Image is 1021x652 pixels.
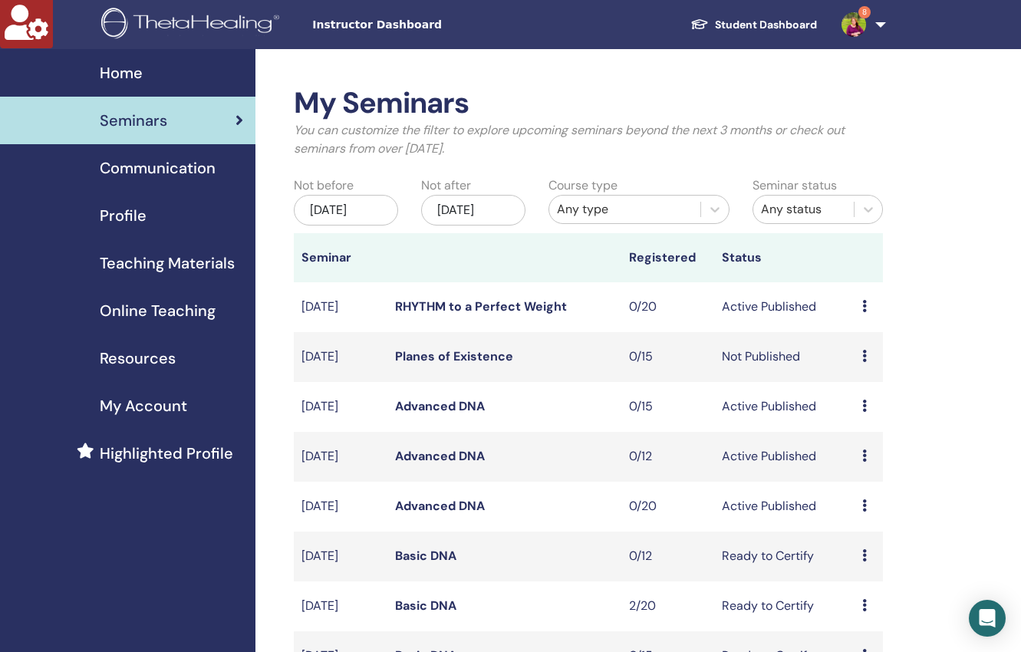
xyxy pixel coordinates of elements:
[312,17,542,33] span: Instructor Dashboard
[421,176,471,195] label: Not after
[294,86,883,121] h2: My Seminars
[621,233,715,282] th: Registered
[969,600,1006,637] div: Open Intercom Messenger
[690,18,709,31] img: graduation-cap-white.svg
[714,282,855,332] td: Active Published
[621,282,715,332] td: 0/20
[294,432,387,482] td: [DATE]
[714,482,855,532] td: Active Published
[101,8,285,42] img: logo.png
[100,109,167,132] span: Seminars
[294,482,387,532] td: [DATE]
[395,298,567,314] a: RHYTHM to a Perfect Weight
[100,252,235,275] span: Teaching Materials
[100,156,216,179] span: Communication
[294,282,387,332] td: [DATE]
[678,11,829,39] a: Student Dashboard
[294,233,387,282] th: Seminar
[294,176,354,195] label: Not before
[100,394,187,417] span: My Account
[621,332,715,382] td: 0/15
[858,6,871,18] span: 8
[714,332,855,382] td: Not Published
[557,200,693,219] div: Any type
[395,548,456,564] a: Basic DNA
[621,382,715,432] td: 0/15
[395,448,485,464] a: Advanced DNA
[395,598,456,614] a: Basic DNA
[621,432,715,482] td: 0/12
[294,532,387,581] td: [DATE]
[714,532,855,581] td: Ready to Certify
[621,581,715,631] td: 2/20
[100,61,143,84] span: Home
[100,442,233,465] span: Highlighted Profile
[548,176,618,195] label: Course type
[294,121,883,158] p: You can customize the filter to explore upcoming seminars beyond the next 3 months or check out s...
[100,204,147,227] span: Profile
[421,195,525,226] div: [DATE]
[621,482,715,532] td: 0/20
[395,348,513,364] a: Planes of Existence
[294,195,398,226] div: [DATE]
[294,382,387,432] td: [DATE]
[100,299,216,322] span: Online Teaching
[714,432,855,482] td: Active Published
[621,532,715,581] td: 0/12
[714,233,855,282] th: Status
[761,200,846,219] div: Any status
[100,347,176,370] span: Resources
[842,12,866,37] img: default.jpg
[395,398,485,414] a: Advanced DNA
[395,498,485,514] a: Advanced DNA
[714,382,855,432] td: Active Published
[714,581,855,631] td: Ready to Certify
[294,332,387,382] td: [DATE]
[753,176,837,195] label: Seminar status
[294,581,387,631] td: [DATE]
